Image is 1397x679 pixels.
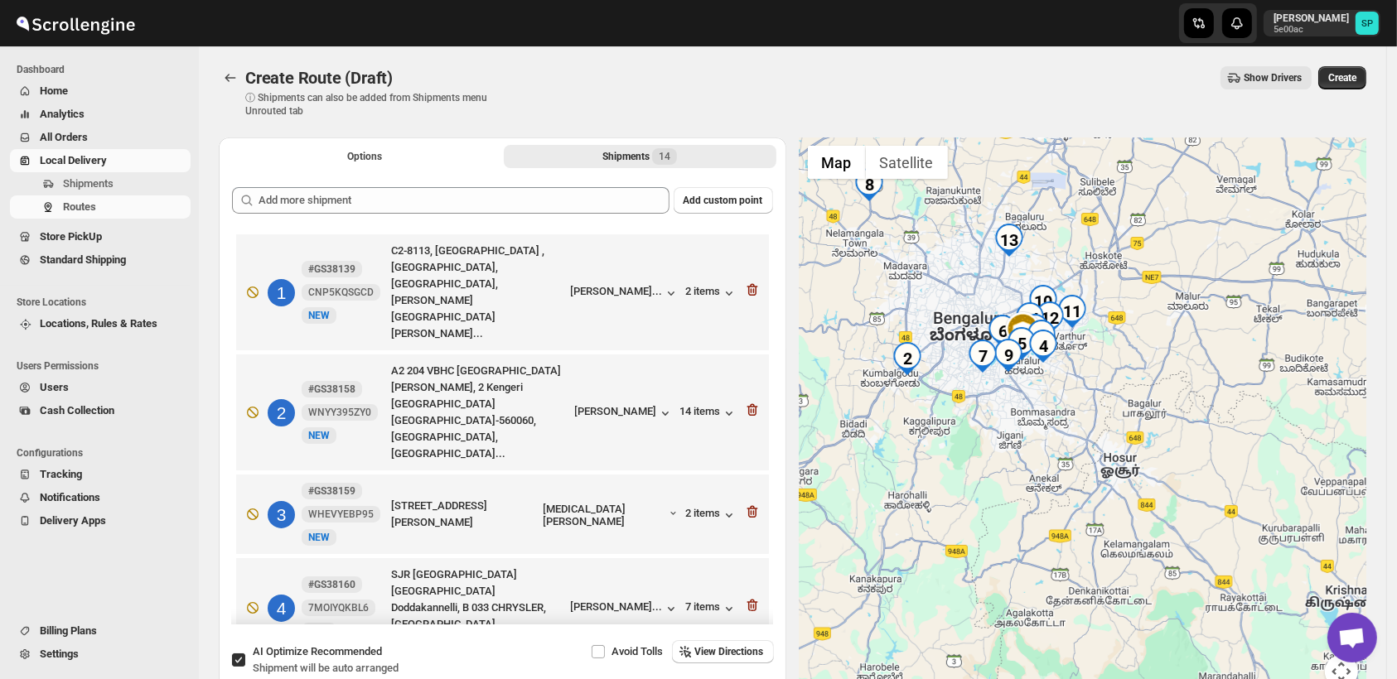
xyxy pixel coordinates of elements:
[391,566,564,649] div: SJR [GEOGRAPHIC_DATA] [GEOGRAPHIC_DATA] Doddakannelli, B 033 CHRYSLER, [GEOGRAPHIC_DATA], [GEOGRA...
[10,509,191,532] button: Delivery Apps
[808,146,866,179] button: Show street map
[1244,71,1302,84] span: Show Drivers
[686,600,737,617] button: 7 items
[268,279,295,306] div: 1
[695,645,764,658] span: View Directions
[13,2,138,44] img: ScrollEngine
[1327,613,1377,662] div: Open chat
[10,619,191,643] button: Billing Plans
[674,187,773,214] button: Add custom point
[1013,302,1047,335] div: 14
[40,514,106,527] span: Delivery Apps
[966,339,999,373] div: 7
[680,405,737,421] button: 14 items
[659,150,670,163] span: 14
[575,405,674,421] button: [PERSON_NAME]
[1018,314,1051,347] div: 3
[308,508,374,521] span: WHEVYEBP95
[571,600,679,617] button: [PERSON_NAME]...
[391,363,568,462] div: A2 204 VBHC [GEOGRAPHIC_DATA][PERSON_NAME], 2 Kengeri [GEOGRAPHIC_DATA] [GEOGRAPHIC_DATA]-560060,...
[10,126,191,149] button: All Orders
[10,312,191,335] button: Locations, Rules & Rates
[308,485,355,497] b: #GS38159
[268,501,295,528] div: 3
[571,285,663,297] div: [PERSON_NAME]...
[853,168,886,201] div: 8
[308,383,355,395] b: #GS38158
[308,532,330,543] span: NEW
[308,286,374,299] span: CNP5KQSGCD
[602,148,677,165] div: Shipments
[245,68,393,88] span: Create Route (Draft)
[40,131,88,143] span: All Orders
[17,446,191,460] span: Configurations
[308,601,369,614] span: 7MOIYQKBL6
[253,662,399,674] span: Shipment will be auto arranged
[17,296,191,309] span: Store Locations
[40,624,97,637] span: Billing Plans
[268,595,295,622] div: 4
[1356,12,1379,35] span: Sulakshana Pundle
[40,108,85,120] span: Analytics
[268,399,295,426] div: 2
[684,194,763,207] span: Add custom point
[504,145,776,168] button: Selected Shipments
[1274,12,1349,25] p: [PERSON_NAME]
[10,103,191,126] button: Analytics
[40,404,114,417] span: Cash Collection
[986,315,1019,348] div: 6
[10,376,191,399] button: Users
[308,310,330,321] span: NEW
[10,79,191,103] button: Home
[10,486,191,509] button: Notifications
[993,224,1026,257] div: 13
[308,263,355,275] b: #GS38139
[612,645,664,657] span: Avoid Tolls
[1033,301,1066,335] div: 12
[219,174,786,631] div: Selected Shipments
[391,498,537,531] div: [STREET_ADDRESS][PERSON_NAME]
[1318,66,1366,89] button: Create
[10,399,191,422] button: Cash Collection
[686,285,737,301] button: 2 items
[544,503,679,527] button: [MEDICAL_DATA][PERSON_NAME]
[10,643,191,666] button: Settings
[891,342,924,375] div: 2
[40,317,157,330] span: Locations, Rules & Rates
[63,200,96,213] span: Routes
[259,187,669,214] input: Add more shipment
[245,91,506,118] p: ⓘ Shipments can also be added from Shipments menu Unrouted tab
[17,359,191,373] span: Users Permissions
[992,339,1025,372] div: 9
[10,195,191,219] button: Routes
[219,66,242,89] button: Routes
[308,406,371,419] span: WNYY395ZY0
[1025,320,1058,353] div: 1
[1264,10,1380,36] button: User menu
[40,84,68,97] span: Home
[40,648,79,660] span: Settings
[253,645,382,657] span: AI Optimize
[571,285,679,301] button: [PERSON_NAME]...
[672,640,774,663] button: View Directions
[40,468,82,480] span: Tracking
[1361,18,1373,29] text: SP
[1328,71,1356,84] span: Create
[391,243,564,342] div: C2-8113, [GEOGRAPHIC_DATA] , [GEOGRAPHIC_DATA], [GEOGRAPHIC_DATA], [PERSON_NAME][GEOGRAPHIC_DATA]...
[40,491,100,503] span: Notifications
[571,600,663,613] div: [PERSON_NAME]...
[63,177,114,190] span: Shipments
[1056,295,1089,328] div: 11
[10,463,191,486] button: Tracking
[40,154,107,166] span: Local Delivery
[308,579,355,590] b: #GS38160
[347,150,382,163] span: Options
[40,230,102,243] span: Store PickUp
[311,645,382,657] span: Recommended
[1274,25,1349,35] p: 5e00ac
[17,63,191,76] span: Dashboard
